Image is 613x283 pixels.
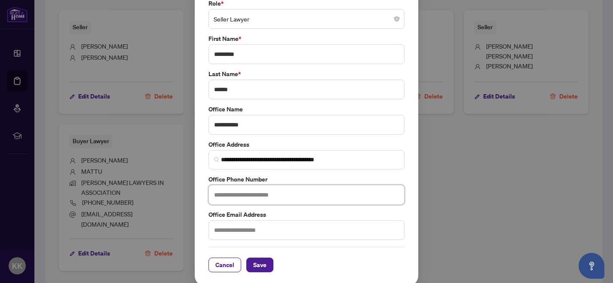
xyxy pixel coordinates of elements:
label: First Name [208,34,405,43]
button: Open asap [579,253,604,279]
span: Seller Lawyer [214,11,399,27]
label: Office Phone Number [208,175,405,184]
label: Last Name [208,69,405,79]
span: close-circle [394,16,399,22]
button: Save [246,258,273,272]
span: Save [253,258,267,272]
label: Office Email Address [208,210,405,219]
button: Cancel [208,258,241,272]
label: Office Name [208,105,405,114]
label: Office Address [208,140,405,149]
span: Cancel [215,258,234,272]
img: search_icon [214,157,219,162]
